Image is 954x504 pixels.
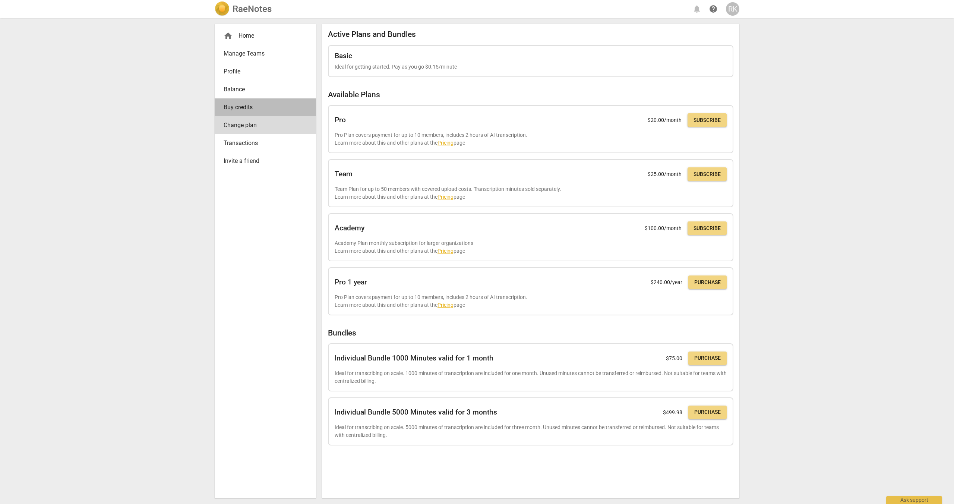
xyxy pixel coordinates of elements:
div: Ask support [886,496,942,504]
button: Purchase [688,352,727,365]
p: Team Plan for up to 50 members with covered upload costs. Transcription minutes sold separately. ... [335,185,727,201]
a: LogoRaeNotes [215,1,272,16]
p: $ 499.98 [663,409,682,416]
h2: Pro 1 year [335,278,367,286]
span: Purchase [694,409,721,416]
p: Ideal for transcribing on scale. 1000 minutes of transcription are included for one month. Unused... [335,369,727,385]
h2: Individual Bundle 1000 Minutes valid for 1 month [335,354,493,362]
p: Pro Plan covers payment for up to 10 members, includes 2 hours of AI transcription. Learn more ab... [335,293,727,309]
span: Manage Teams [224,49,301,58]
p: Ideal for transcribing on scale. 5000 minutes of transcription are included for three month. Unus... [335,423,727,439]
a: Balance [215,81,316,98]
button: Subscribe [688,113,727,127]
p: $ 20.00 /month [648,116,682,124]
h2: RaeNotes [233,4,272,14]
a: Manage Teams [215,45,316,63]
p: $ 100.00 /month [645,224,682,232]
button: Purchase [688,275,727,289]
h2: Individual Bundle 5000 Minutes valid for 3 months [335,408,497,416]
span: Subscribe [694,171,721,178]
span: Transactions [224,139,301,148]
p: $ 240.00 /year [651,278,682,286]
p: Pro Plan covers payment for up to 10 members, includes 2 hours of AI transcription. Learn more ab... [335,131,727,147]
span: Profile [224,67,301,76]
img: Logo [215,1,230,16]
a: Pricing [437,248,454,254]
span: Purchase [694,279,721,286]
span: home [224,31,233,40]
h2: Bundles [328,328,733,338]
span: Invite a friend [224,157,301,166]
span: Change plan [224,121,301,130]
span: Buy credits [224,103,301,112]
h2: Active Plans and Bundles [328,30,733,39]
h2: Team [335,170,353,178]
h2: Pro [335,116,346,124]
div: Home [224,31,301,40]
a: Buy credits [215,98,316,116]
button: Purchase [688,406,727,419]
p: Academy Plan monthly subscription for larger organizations Learn more about this and other plans ... [335,239,727,255]
h2: Basic [335,52,352,60]
a: Change plan [215,116,316,134]
div: Home [215,27,316,45]
a: Invite a friend [215,152,316,170]
a: Help [707,2,720,16]
p: $ 25.00 /month [648,170,682,178]
a: Pricing [437,194,454,200]
button: RK [726,2,739,16]
span: help [709,4,718,13]
button: Subscribe [688,221,727,235]
p: $ 75.00 [666,355,682,362]
a: Profile [215,63,316,81]
p: Ideal for getting started. Pay as you go $0.15/minute [335,63,727,71]
span: Subscribe [694,117,721,124]
span: Purchase [694,355,721,362]
a: Transactions [215,134,316,152]
h2: Available Plans [328,90,733,100]
h2: Academy [335,224,364,232]
button: Subscribe [688,167,727,181]
a: Pricing [437,302,454,308]
span: Balance [224,85,301,94]
a: Pricing [437,140,454,146]
span: Subscribe [694,225,721,232]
